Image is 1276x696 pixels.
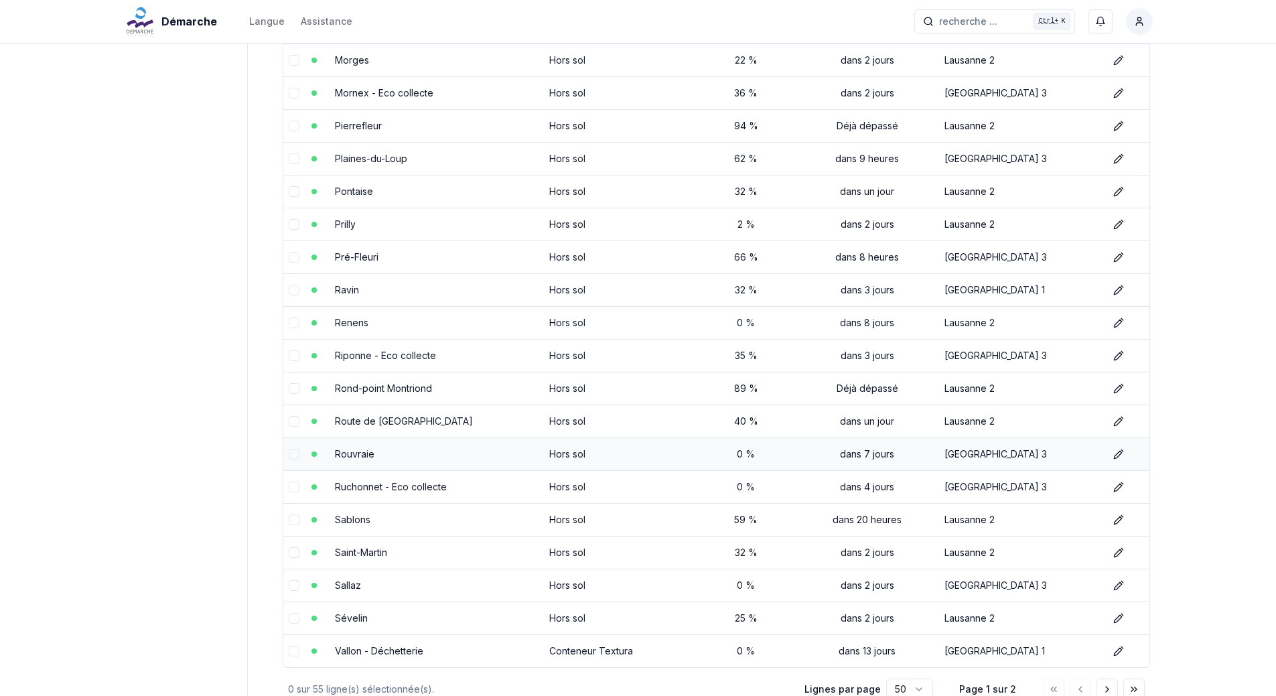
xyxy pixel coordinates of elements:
[288,683,783,696] div: 0 sur 55 ligne(s) sélectionnée(s).
[335,186,373,197] a: Pontaise
[939,109,1103,142] td: Lausanne 2
[939,470,1103,503] td: [GEOGRAPHIC_DATA] 3
[335,547,387,558] a: Saint-Martin
[335,284,359,295] a: Ravin
[939,208,1103,240] td: Lausanne 2
[702,316,790,330] div: 0 %
[249,13,285,29] button: Langue
[702,644,790,658] div: 0 %
[800,644,934,658] div: dans 13 jours
[289,547,299,558] button: select-row
[124,13,222,29] a: Démarche
[289,514,299,525] button: select-row
[289,88,299,98] button: select-row
[544,208,697,240] td: Hors sol
[939,240,1103,273] td: [GEOGRAPHIC_DATA] 3
[800,54,934,67] div: dans 2 jours
[702,283,790,297] div: 32 %
[289,186,299,197] button: select-row
[544,536,697,569] td: Hors sol
[289,121,299,131] button: select-row
[702,579,790,592] div: 0 %
[335,54,369,66] a: Morges
[289,318,299,328] button: select-row
[335,448,374,460] a: Rouvraie
[702,480,790,494] div: 0 %
[939,405,1103,437] td: Lausanne 2
[335,317,368,328] a: Renens
[800,283,934,297] div: dans 3 jours
[289,580,299,591] button: select-row
[301,13,352,29] a: Assistance
[939,339,1103,372] td: [GEOGRAPHIC_DATA] 3
[702,382,790,395] div: 89 %
[702,415,790,428] div: 40 %
[800,86,934,100] div: dans 2 jours
[544,437,697,470] td: Hors sol
[800,415,934,428] div: dans un jour
[544,372,697,405] td: Hors sol
[161,13,217,29] span: Démarche
[289,55,299,66] button: select-row
[939,15,997,28] span: recherche ...
[939,306,1103,339] td: Lausanne 2
[335,251,378,263] a: Pré-Fleuri
[800,316,934,330] div: dans 8 jours
[335,612,368,624] a: Sévelin
[289,153,299,164] button: select-row
[800,152,934,165] div: dans 9 heures
[939,536,1103,569] td: Lausanne 2
[914,9,1075,33] button: recherche ...Ctrl+K
[335,645,423,656] a: Vallon - Déchetterie
[289,252,299,263] button: select-row
[335,120,382,131] a: Pierrefleur
[335,415,473,427] a: Route de [GEOGRAPHIC_DATA]
[800,612,934,625] div: dans 2 jours
[124,5,156,38] img: Démarche Logo
[800,480,934,494] div: dans 4 jours
[939,634,1103,667] td: [GEOGRAPHIC_DATA] 1
[800,579,934,592] div: dans 2 jours
[800,185,934,198] div: dans un jour
[289,449,299,460] button: select-row
[544,470,697,503] td: Hors sol
[800,447,934,461] div: dans 7 jours
[544,44,697,76] td: Hors sol
[702,349,790,362] div: 35 %
[702,86,790,100] div: 36 %
[544,569,697,602] td: Hors sol
[335,382,432,394] a: Rond-point Montriond
[289,482,299,492] button: select-row
[335,153,407,164] a: Plaines-du-Loup
[335,579,361,591] a: Sallaz
[939,44,1103,76] td: Lausanne 2
[544,503,697,536] td: Hors sol
[939,437,1103,470] td: [GEOGRAPHIC_DATA] 3
[544,339,697,372] td: Hors sol
[939,602,1103,634] td: Lausanne 2
[939,273,1103,306] td: [GEOGRAPHIC_DATA] 1
[544,240,697,273] td: Hors sol
[289,613,299,624] button: select-row
[702,447,790,461] div: 0 %
[800,349,934,362] div: dans 3 jours
[702,546,790,559] div: 32 %
[702,185,790,198] div: 32 %
[335,514,370,525] a: Sablons
[702,612,790,625] div: 25 %
[939,175,1103,208] td: Lausanne 2
[702,218,790,231] div: 2 %
[939,503,1103,536] td: Lausanne 2
[289,219,299,230] button: select-row
[954,683,1021,696] div: Page 1 sur 2
[289,285,299,295] button: select-row
[800,513,934,527] div: dans 20 heures
[939,372,1103,405] td: Lausanne 2
[702,513,790,527] div: 59 %
[702,251,790,264] div: 66 %
[800,119,934,133] div: Déjà dépassé
[249,15,285,28] div: Langue
[800,546,934,559] div: dans 2 jours
[544,634,697,667] td: Conteneur Textura
[335,87,433,98] a: Mornex - Eco collecte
